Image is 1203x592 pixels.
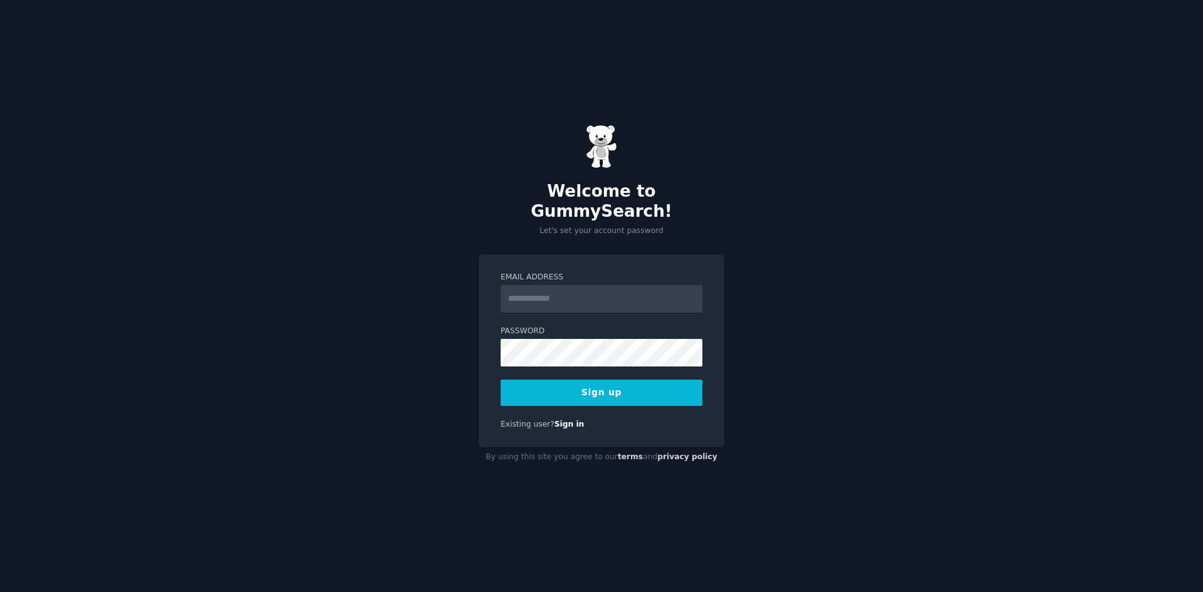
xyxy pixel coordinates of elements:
label: Password [501,326,702,337]
h2: Welcome to GummySearch! [479,182,724,221]
div: By using this site you agree to our and [479,447,724,467]
a: privacy policy [657,452,717,461]
a: Sign in [555,420,585,428]
img: Gummy Bear [586,125,617,169]
a: terms [618,452,643,461]
span: Existing user? [501,420,555,428]
button: Sign up [501,380,702,406]
label: Email Address [501,272,702,283]
p: Let's set your account password [479,226,724,237]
